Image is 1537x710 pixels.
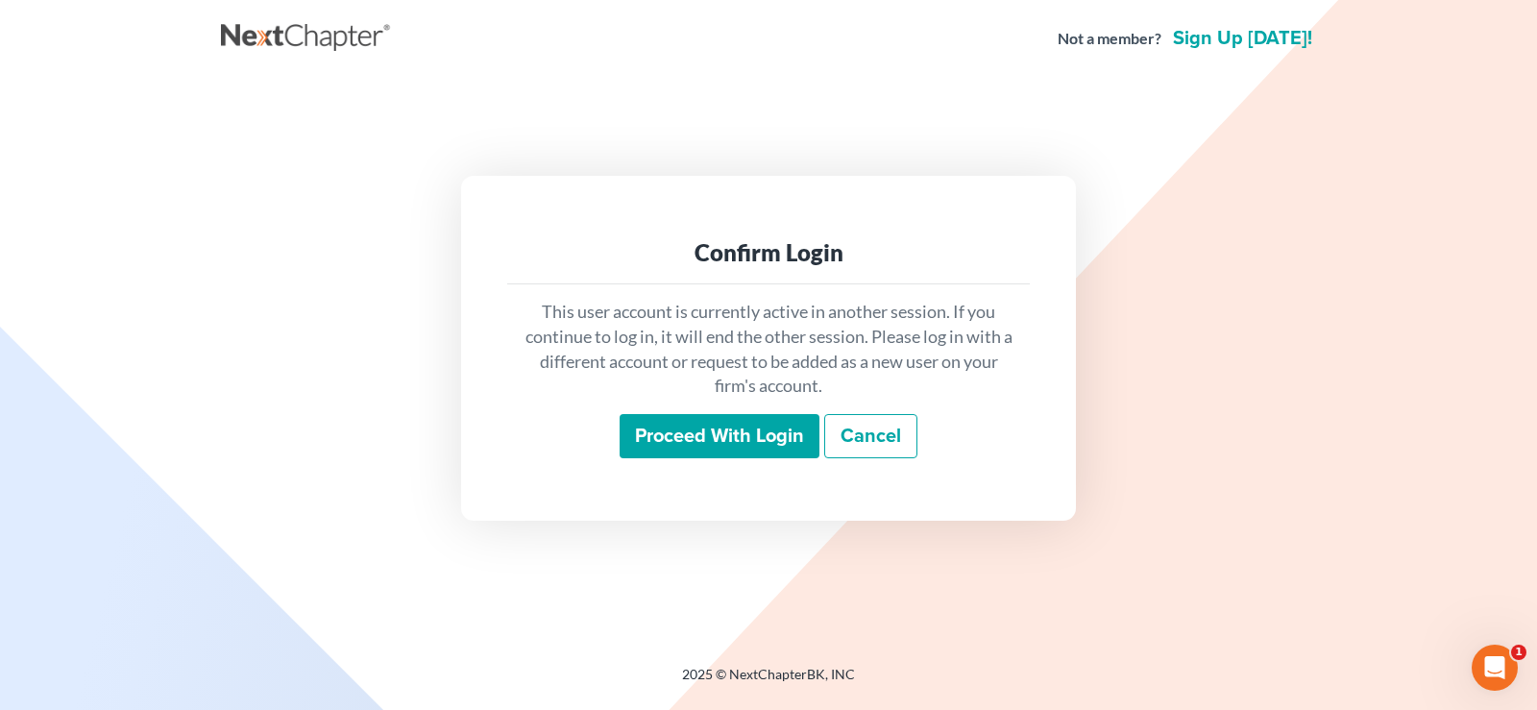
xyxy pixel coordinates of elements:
div: Confirm Login [523,237,1014,268]
a: Cancel [824,414,917,458]
span: 1 [1511,645,1526,660]
a: Sign up [DATE]! [1169,29,1316,48]
div: 2025 © NextChapterBK, INC [221,665,1316,699]
iframe: Intercom live chat [1472,645,1518,691]
input: Proceed with login [620,414,819,458]
strong: Not a member? [1058,28,1161,50]
p: This user account is currently active in another session. If you continue to log in, it will end ... [523,300,1014,399]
